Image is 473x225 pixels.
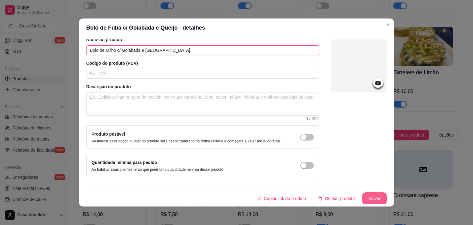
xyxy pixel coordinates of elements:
button: deleteDeletar produto [313,192,360,205]
button: Salvar [362,192,387,205]
span: delete [318,196,322,201]
label: Produto pesável [91,132,125,137]
header: Bolo de Fubá c/ Goiabada e Queijo - detalhes [79,18,394,37]
input: Ex.: Hamburguer de costela [86,45,319,55]
p: Ao habilitar seus clientes terão que pedir uma quantidade miníma desse produto. [91,167,224,172]
article: Código do produto (PDV) [86,60,319,66]
input: Ex.: 123 [86,69,319,79]
button: Close [383,20,393,30]
article: Descrição do produto [86,84,319,90]
label: Quantidade miníma para pedido [91,160,157,165]
button: Copiar link do produto [252,192,311,205]
article: Nome do produto [86,37,319,43]
p: Ao marcar essa opção o valor do produto será desconsiderado da forma unitária e começará a valer ... [91,139,281,144]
